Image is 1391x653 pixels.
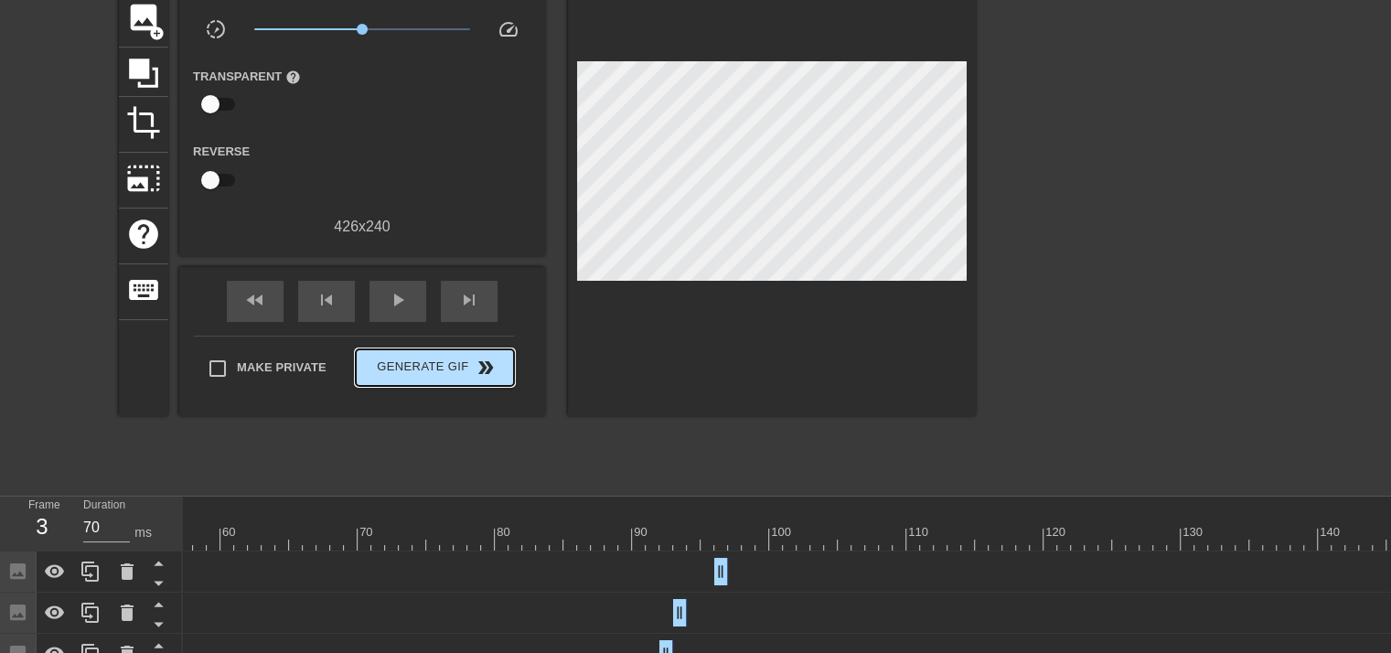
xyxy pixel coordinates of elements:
[363,357,507,379] span: Generate Gif
[149,26,165,41] span: add_circle
[1045,523,1068,541] div: 120
[670,604,689,622] span: drag_handle
[498,18,519,40] span: speed
[134,523,152,542] div: ms
[387,289,409,311] span: play_arrow
[126,105,161,140] span: crop
[205,18,227,40] span: slow_motion_video
[497,523,513,541] div: 80
[1320,523,1343,541] div: 140
[126,217,161,252] span: help
[316,289,337,311] span: skip_previous
[126,273,161,307] span: keyboard
[126,161,161,196] span: photo_size_select_large
[356,349,514,386] button: Generate Gif
[179,216,545,238] div: 426 x 240
[237,359,326,377] span: Make Private
[285,70,301,85] span: help
[475,357,497,379] span: double_arrow
[908,523,931,541] div: 110
[634,523,650,541] div: 90
[193,68,301,86] label: Transparent
[15,497,70,550] div: Frame
[458,289,480,311] span: skip_next
[359,523,376,541] div: 70
[244,289,266,311] span: fast_rewind
[712,562,730,581] span: drag_handle
[222,523,239,541] div: 60
[193,143,250,161] label: Reverse
[28,510,56,543] div: 3
[771,523,794,541] div: 100
[83,500,125,511] label: Duration
[1182,523,1205,541] div: 130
